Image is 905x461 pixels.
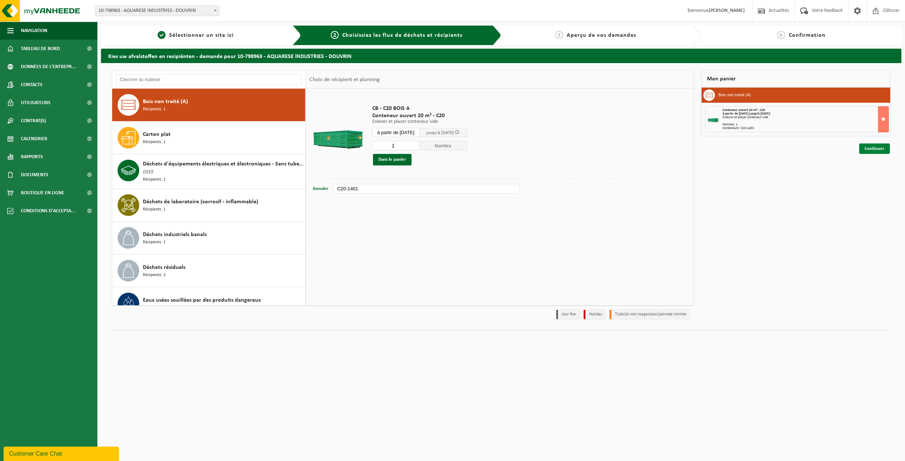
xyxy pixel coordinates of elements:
[373,154,412,165] button: Dans le panier
[372,105,467,112] span: CB - C20 BOIS A
[112,287,306,320] button: Eaux usées souillées par des produits dangereux Récipients: 1
[21,58,76,76] span: Données de l'entrepr...
[143,198,258,206] span: Déchets de laboratoire (corrosif - inflammable)
[143,272,166,279] span: Récipients: 2
[143,97,188,106] span: Bois non traité (A)
[169,32,234,38] span: Sélectionner un site ici
[333,184,519,194] input: par exemple C10-005
[722,112,770,116] strong: à partir de [DATE] jusqu'à [DATE]
[143,176,166,183] span: Récipients: 1
[859,143,890,154] a: Continuer
[610,310,690,319] li: Tijdelijk niet toegestaan/période limitée
[4,445,120,461] iframe: chat widget
[143,160,303,168] span: Déchets d'équipements électriques et électroniques - Sans tubes cathodiques
[112,222,306,254] button: Déchets industriels banals Récipients: 1
[21,148,43,166] span: Rapports
[419,141,467,150] span: Nombre
[21,202,75,220] span: Conditions d'accepta...
[21,130,47,148] span: Calendrier
[555,31,563,39] span: 3
[112,254,306,287] button: Déchets résiduels Récipients: 2
[21,112,46,130] span: Contrat(s)
[722,116,888,119] div: Enlever et placer conteneur vide
[143,139,166,146] span: Récipients: 1
[331,31,339,39] span: 2
[143,106,166,113] span: Récipients: 1
[143,130,171,139] span: Carton plat
[21,166,48,184] span: Documents
[143,230,207,239] span: Déchets industriels banals
[789,32,826,38] span: Confirmation
[101,49,901,63] h2: Kies uw afvalstoffen en recipiënten - demande pour 10-798963 - AQUARESE INDUSTRIES - DOUVRIN
[158,31,166,39] span: 1
[709,8,745,13] strong: [PERSON_NAME]
[722,108,765,112] span: Conteneur ouvert 20 m³ - C20
[143,305,166,311] span: Récipients: 1
[21,184,64,202] span: Boutique en ligne
[116,74,302,85] input: Chercher du matériel
[21,22,47,40] span: Navigation
[112,154,306,189] button: Déchets d'équipements électriques et électroniques - Sans tubes cathodiques DEEE Récipients: 1
[95,5,219,16] span: 10-798963 - AQUARESE INDUSTRIES - DOUVRIN
[143,263,185,272] span: Déchets résiduels
[777,31,785,39] span: 4
[112,89,306,121] button: Bois non traité (A) Récipients: 1
[21,76,43,94] span: Contacts
[21,40,60,58] span: Tableau de bord
[426,130,454,135] span: jusqu'à [DATE]
[701,70,891,88] div: Mon panier
[722,123,888,127] div: Nombre: 1
[372,128,420,137] input: Sélectionnez date
[306,71,383,89] div: Choix de récipient et planning
[105,31,287,40] a: 1Sélectionner un site ici
[719,89,751,101] h3: Bois non traité (A)
[143,239,166,246] span: Récipients: 1
[584,310,606,319] li: Holiday
[21,94,50,112] span: Utilisateurs
[143,206,166,213] span: Récipients: 1
[143,296,261,305] span: Eaux usées souillées par des produits dangereux
[722,127,888,130] div: Conteneurs: C20-1401
[313,186,329,191] span: Annuler
[372,119,467,124] p: Enlever et placer conteneur vide
[143,168,154,176] span: DEEE
[112,189,306,222] button: Déchets de laboratoire (corrosif - inflammable) Récipients: 1
[567,32,636,38] span: Aperçu de vos demandes
[342,32,462,38] span: Choisissiez les flux de déchets et récipients
[556,310,580,319] li: Jour fixe
[372,112,467,119] span: Conteneur ouvert 20 m³ - C20
[112,121,306,154] button: Carton plat Récipients: 1
[312,184,329,194] button: Annuler
[96,6,219,16] span: 10-798963 - AQUARESE INDUSTRIES - DOUVRIN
